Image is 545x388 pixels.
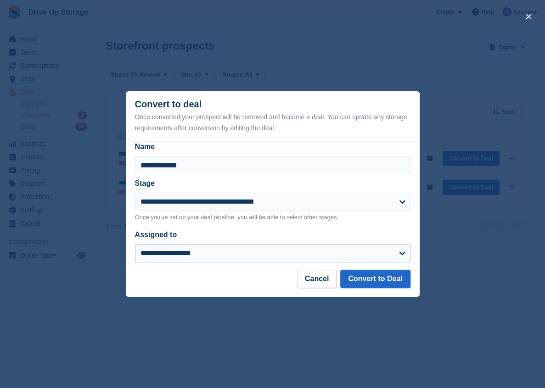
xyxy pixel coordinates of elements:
[135,179,155,187] label: Stage
[340,270,410,288] button: Convert to Deal
[135,111,410,133] div: Once converted your prospect will be removed and become a deal. You can update any storage requir...
[135,213,410,222] p: Once you've set up your deal pipeline, you will be able to select other stages.
[521,9,536,24] button: close
[135,231,177,238] label: Assigned to
[135,99,410,133] div: Convert to deal
[297,270,337,288] button: Cancel
[135,141,410,152] label: Name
